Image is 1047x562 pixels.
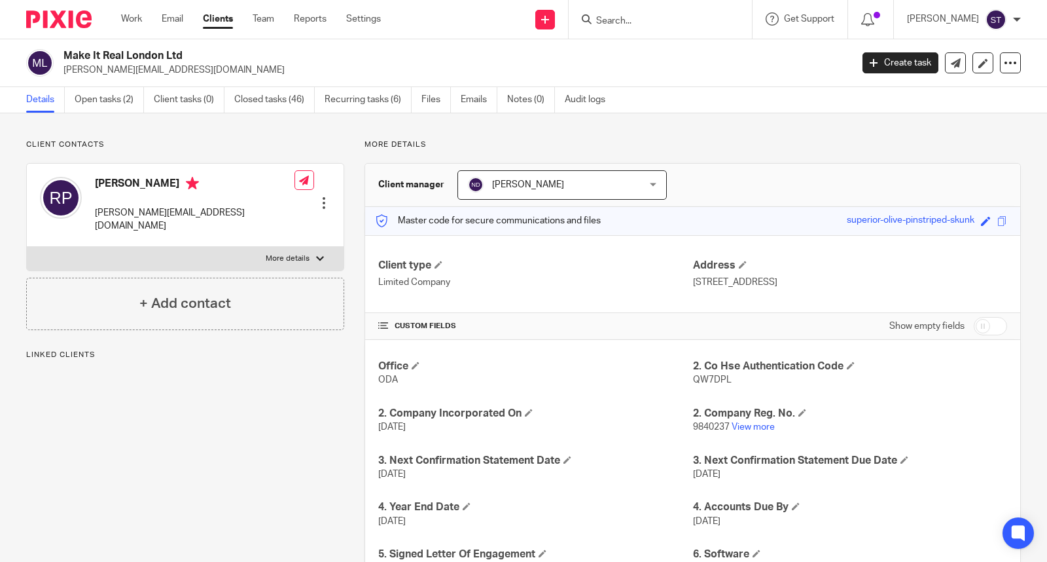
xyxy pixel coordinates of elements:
[693,259,1007,272] h4: Address
[565,87,615,113] a: Audit logs
[203,12,233,26] a: Clients
[907,12,979,26] p: [PERSON_NAME]
[378,500,692,514] h4: 4. Year End Date
[378,276,692,289] p: Limited Company
[461,87,497,113] a: Emails
[378,360,692,373] h4: Office
[889,320,965,333] label: Show empty fields
[732,422,775,432] a: View more
[325,87,412,113] a: Recurring tasks (6)
[693,470,720,479] span: [DATE]
[693,500,1007,514] h4: 4. Accounts Due By
[378,454,692,468] h4: 3. Next Confirmation Statement Date
[26,350,344,360] p: Linked clients
[693,360,1007,373] h4: 2. Co Hse Authentication Code
[63,49,687,63] h2: Make It Real London Ltd
[378,470,406,479] span: [DATE]
[862,52,938,73] a: Create task
[26,10,92,28] img: Pixie
[693,517,720,526] span: [DATE]
[492,180,564,189] span: [PERSON_NAME]
[75,87,144,113] a: Open tasks (2)
[121,12,142,26] a: Work
[693,454,1007,468] h4: 3. Next Confirmation Statement Due Date
[162,12,183,26] a: Email
[26,49,54,77] img: svg%3E
[378,548,692,561] h4: 5. Signed Letter Of Engagement
[595,16,713,28] input: Search
[375,214,601,227] p: Master code for secure communications and files
[378,407,692,421] h4: 2. Company Incorporated On
[234,87,315,113] a: Closed tasks (46)
[139,293,231,314] h4: + Add contact
[63,64,843,77] p: [PERSON_NAME][EMAIL_ADDRESS][DOMAIN_NAME]
[40,177,82,219] img: svg%3E
[421,87,451,113] a: Files
[253,12,274,26] a: Team
[693,276,1007,289] p: [STREET_ADDRESS]
[26,140,344,150] p: Client contacts
[378,259,692,272] h4: Client type
[468,177,484,193] img: svg%3E
[154,87,224,113] a: Client tasks (0)
[847,214,974,229] div: superior-olive-pinstriped-skunk
[95,177,294,193] h4: [PERSON_NAME]
[378,422,406,432] span: [DATE]
[26,87,65,113] a: Details
[378,321,692,331] h4: CUSTOM FIELDS
[507,87,555,113] a: Notes (0)
[693,548,1007,561] h4: 6. Software
[186,177,199,190] i: Primary
[95,206,294,233] p: [PERSON_NAME][EMAIL_ADDRESS][DOMAIN_NAME]
[378,375,398,384] span: ODA
[784,14,834,24] span: Get Support
[266,253,310,264] p: More details
[693,422,730,432] span: 9840237
[693,375,732,384] span: QW7DPL
[378,178,444,191] h3: Client manager
[294,12,327,26] a: Reports
[346,12,381,26] a: Settings
[985,9,1006,30] img: svg%3E
[364,140,1021,150] p: More details
[378,517,406,526] span: [DATE]
[693,407,1007,421] h4: 2. Company Reg. No.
